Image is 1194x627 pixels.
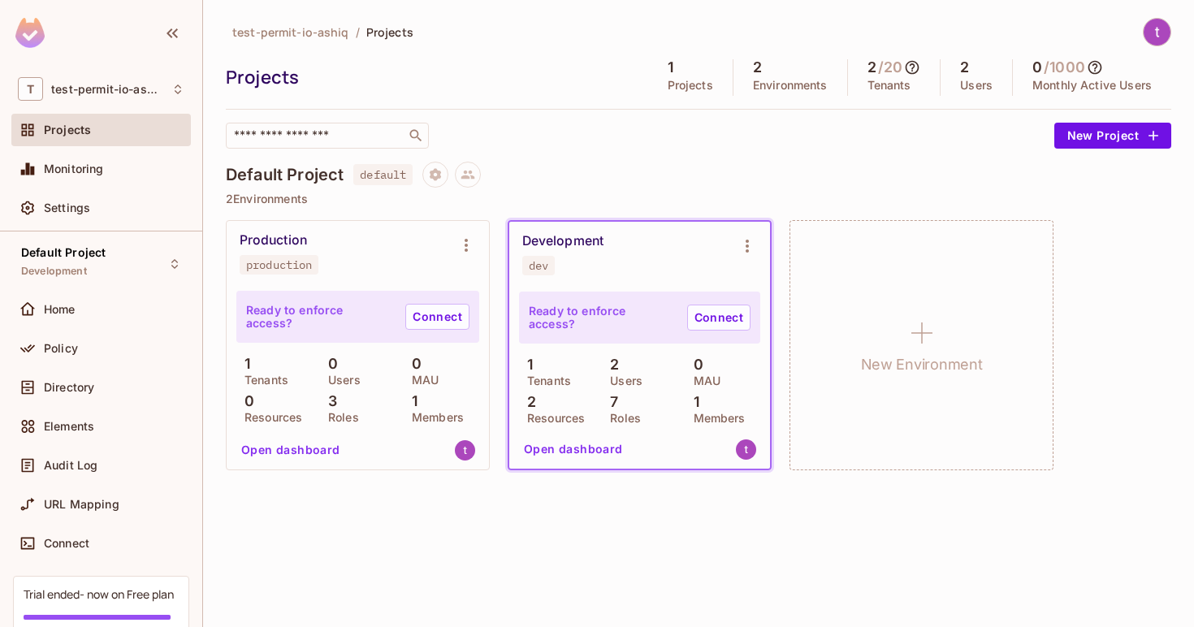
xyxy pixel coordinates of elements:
[668,59,673,76] h5: 1
[686,394,699,410] p: 1
[320,393,337,409] p: 3
[15,18,45,48] img: SReyMgAAAABJRU5ErkJggg==
[1054,123,1171,149] button: New Project
[356,24,360,40] li: /
[232,24,349,40] span: test-permit-io-ashiq
[44,201,90,214] span: Settings
[602,394,618,410] p: 7
[320,411,359,424] p: Roles
[44,381,94,394] span: Directory
[686,357,703,373] p: 0
[1032,59,1042,76] h5: 0
[519,412,585,425] p: Resources
[861,352,983,377] h1: New Environment
[226,165,344,184] h4: Default Project
[246,304,392,330] p: Ready to enforce access?
[320,356,338,372] p: 0
[686,412,746,425] p: Members
[529,259,548,272] div: dev
[44,303,76,316] span: Home
[753,79,828,92] p: Environments
[404,356,422,372] p: 0
[1032,79,1152,92] p: Monthly Active Users
[44,123,91,136] span: Projects
[450,229,482,262] button: Environment settings
[404,374,439,387] p: MAU
[44,162,104,175] span: Monitoring
[519,394,536,410] p: 2
[21,246,106,259] span: Default Project
[522,233,603,249] div: Development
[236,393,254,409] p: 0
[668,79,713,92] p: Projects
[404,393,417,409] p: 1
[878,59,902,76] h5: / 20
[731,230,764,262] button: Environment settings
[44,537,89,550] span: Connect
[404,411,464,424] p: Members
[519,374,571,387] p: Tenants
[687,305,751,331] a: Connect
[960,59,969,76] h5: 2
[519,357,533,373] p: 1
[686,374,720,387] p: MAU
[21,265,87,278] span: Development
[51,83,163,96] span: Workspace: test-permit-io-ashiq
[18,77,43,101] span: T
[753,59,762,76] h5: 2
[422,170,448,185] span: Project settings
[1144,19,1170,45] img: teccas ekart
[867,79,911,92] p: Tenants
[44,420,94,433] span: Elements
[353,164,413,185] span: default
[235,437,347,463] button: Open dashboard
[602,357,619,373] p: 2
[44,459,97,472] span: Audit Log
[236,356,250,372] p: 1
[246,258,312,271] div: production
[236,374,288,387] p: Tenants
[236,411,302,424] p: Resources
[320,374,361,387] p: Users
[736,439,756,460] img: teccasekart@gmail.com
[226,65,640,89] div: Projects
[240,232,307,249] div: Production
[24,586,174,602] div: Trial ended- now on Free plan
[602,412,641,425] p: Roles
[455,440,475,461] img: teccasekart@gmail.com
[44,342,78,355] span: Policy
[529,305,674,331] p: Ready to enforce access?
[1044,59,1085,76] h5: / 1000
[960,79,993,92] p: Users
[44,498,119,511] span: URL Mapping
[366,24,413,40] span: Projects
[405,304,469,330] a: Connect
[867,59,876,76] h5: 2
[602,374,642,387] p: Users
[226,192,1171,205] p: 2 Environments
[517,436,629,462] button: Open dashboard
